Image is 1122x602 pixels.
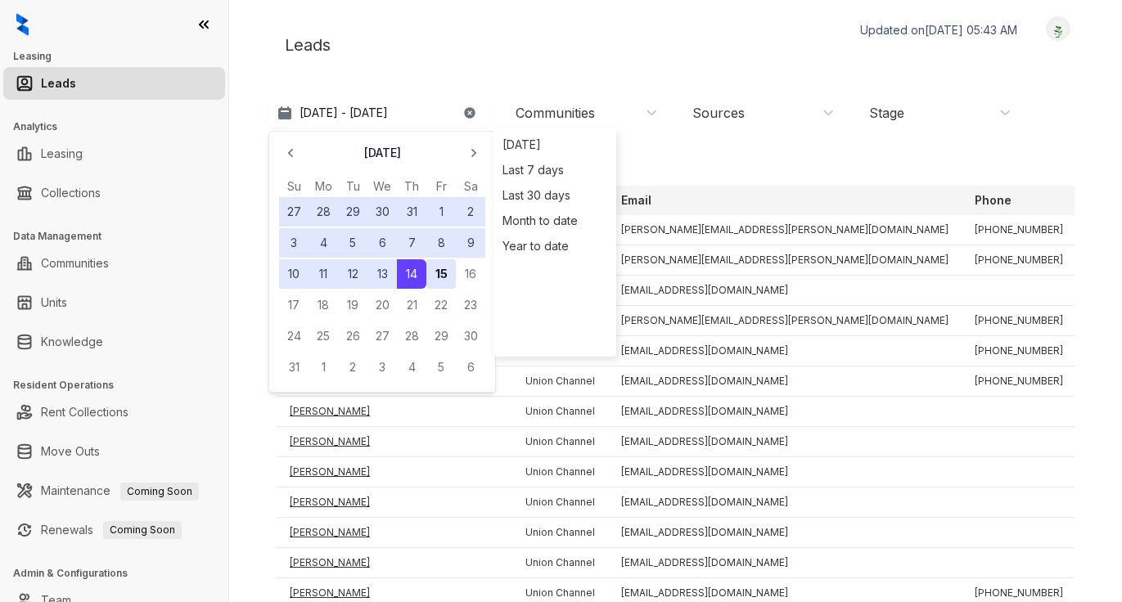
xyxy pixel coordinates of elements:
a: Collections [41,177,101,209]
li: Knowledge [3,326,225,358]
div: Stage [869,104,904,122]
p: [DATE] - [DATE] [300,105,388,121]
button: 17 [279,290,309,320]
a: Units [41,286,67,319]
button: 28 [309,197,338,227]
div: Sources [692,104,745,122]
button: 31 [279,353,309,382]
th: Saturday [456,177,485,195]
li: Maintenance [3,474,225,507]
td: Union Channel [512,366,608,397]
li: Leads [3,67,225,100]
th: Tuesday [338,177,367,195]
button: 21 [397,290,426,320]
div: Leads [268,16,1083,74]
button: 28 [397,321,426,351]
div: Last 30 days [498,182,612,208]
h3: Leasing [13,49,228,64]
button: 13 [367,259,397,289]
td: Union Channel [512,518,608,548]
button: 6 [367,228,397,258]
h3: Admin & Configurations [13,566,228,581]
td: Union Channel [512,487,608,518]
button: 25 [309,321,338,351]
td: [PERSON_NAME][EMAIL_ADDRESS][PERSON_NAME][DOMAIN_NAME] [608,215,962,245]
td: [EMAIL_ADDRESS][DOMAIN_NAME] [608,427,962,457]
button: 10 [279,259,309,289]
button: 1 [309,353,338,382]
td: [PERSON_NAME] [277,457,512,487]
button: 9 [456,228,485,258]
td: [PERSON_NAME][EMAIL_ADDRESS][PERSON_NAME][DOMAIN_NAME] [608,306,962,336]
div: Communities [516,104,595,122]
button: 24 [279,321,309,351]
td: [PERSON_NAME][EMAIL_ADDRESS][PERSON_NAME][DOMAIN_NAME] [608,245,962,276]
td: [EMAIL_ADDRESS][DOMAIN_NAME] [608,336,962,366]
li: Collections [3,177,225,209]
button: 2 [456,197,485,227]
td: [PHONE_NUMBER] [962,215,1076,245]
button: 5 [426,353,456,382]
img: UserAvatar [1047,20,1070,38]
button: 4 [309,228,338,258]
img: logo [16,13,29,36]
button: 16 [456,259,485,289]
li: Leasing [3,137,225,170]
td: [PERSON_NAME] [277,397,512,427]
button: 7 [397,228,426,258]
td: [PERSON_NAME] [277,427,512,457]
td: [PERSON_NAME] [277,518,512,548]
button: 19 [338,290,367,320]
th: Thursday [397,177,426,195]
a: Move Outs [41,435,100,468]
a: Leads [41,67,76,100]
li: Communities [3,247,225,280]
button: 30 [456,321,485,351]
button: 4 [397,353,426,382]
td: [PHONE_NUMBER] [962,306,1076,336]
p: Updated on [DATE] 05:43 AM [860,22,1017,38]
td: [PERSON_NAME] [277,487,512,518]
span: Coming Soon [120,483,199,501]
button: 12 [338,259,367,289]
td: [EMAIL_ADDRESS][DOMAIN_NAME] [608,276,962,306]
h3: Resident Operations [13,378,228,393]
div: Month to date [498,208,612,233]
td: Union Channel [512,397,608,427]
li: Move Outs [3,435,225,468]
button: [DATE] - [DATE] [268,98,489,128]
td: [EMAIL_ADDRESS][DOMAIN_NAME] [608,366,962,397]
td: [EMAIL_ADDRESS][DOMAIN_NAME] [608,487,962,518]
td: Union Channel [512,548,608,578]
a: Rent Collections [41,396,128,429]
button: 31 [397,197,426,227]
button: 3 [367,353,397,382]
li: Units [3,286,225,319]
button: 1 [426,197,456,227]
button: 26 [338,321,367,351]
a: RenewalsComing Soon [41,514,182,546]
div: Last 7 days [498,157,612,182]
td: [EMAIL_ADDRESS][DOMAIN_NAME] [608,548,962,578]
td: [EMAIL_ADDRESS][DOMAIN_NAME] [608,457,962,487]
td: [PHONE_NUMBER] [962,336,1076,366]
button: 20 [367,290,397,320]
button: 27 [279,197,309,227]
a: Leasing [41,137,83,170]
button: 3 [279,228,309,258]
td: [EMAIL_ADDRESS][DOMAIN_NAME] [608,518,962,548]
p: [DATE] [363,145,401,161]
h3: Analytics [13,119,228,134]
th: Monday [309,177,338,195]
button: 29 [426,321,456,351]
p: Phone [975,192,1012,209]
button: 30 [367,197,397,227]
td: Union Channel [512,427,608,457]
td: [PHONE_NUMBER] [962,366,1076,397]
button: 29 [338,197,367,227]
button: 22 [426,290,456,320]
button: 11 [309,259,338,289]
button: 2 [338,353,367,382]
button: 23 [456,290,485,320]
button: 8 [426,228,456,258]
